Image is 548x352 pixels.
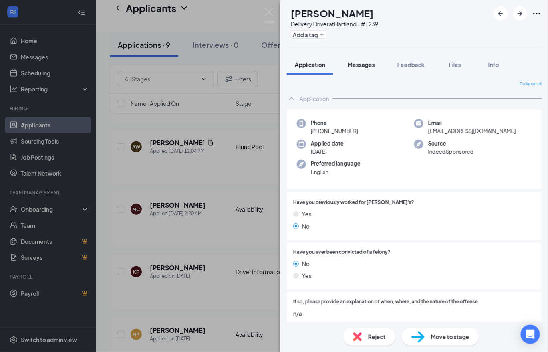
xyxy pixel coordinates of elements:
[302,210,312,218] span: Yes
[311,140,344,148] span: Applied date
[449,61,461,68] span: Files
[428,148,474,156] span: IndeedSponsored
[320,32,324,37] svg: Plus
[302,259,310,268] span: No
[397,61,425,68] span: Feedback
[428,119,516,127] span: Email
[293,249,391,256] span: Have you ever been convicted of a felony?
[488,61,499,68] span: Info
[300,95,329,103] div: Application
[521,325,540,344] div: Open Intercom Messenger
[295,61,325,68] span: Application
[431,332,469,341] span: Move to stage
[302,222,310,231] span: No
[293,199,414,206] span: Have you previously worked for [PERSON_NAME]'s?
[368,332,386,341] span: Reject
[520,81,542,87] span: Collapse all
[348,61,375,68] span: Messages
[311,148,344,156] span: [DATE]
[293,298,479,306] span: If so, please provide an explanation of when, where, and the nature of the offense.
[311,168,361,176] span: English
[302,271,312,280] span: Yes
[513,6,527,21] button: ArrowRight
[496,9,506,18] svg: ArrowLeftNew
[291,6,374,20] h1: [PERSON_NAME]
[515,9,525,18] svg: ArrowRight
[428,140,474,148] span: Source
[428,127,516,135] span: [EMAIL_ADDRESS][DOMAIN_NAME]
[532,9,542,18] svg: Ellipses
[291,20,378,28] div: Delivery Driver at Hartland - #1239
[311,127,358,135] span: [PHONE_NUMBER]
[494,6,508,21] button: ArrowLeftNew
[287,94,296,103] svg: ChevronUp
[311,119,358,127] span: Phone
[293,309,535,318] span: n/a
[311,160,361,168] span: Preferred language
[291,30,326,39] button: PlusAdd a tag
